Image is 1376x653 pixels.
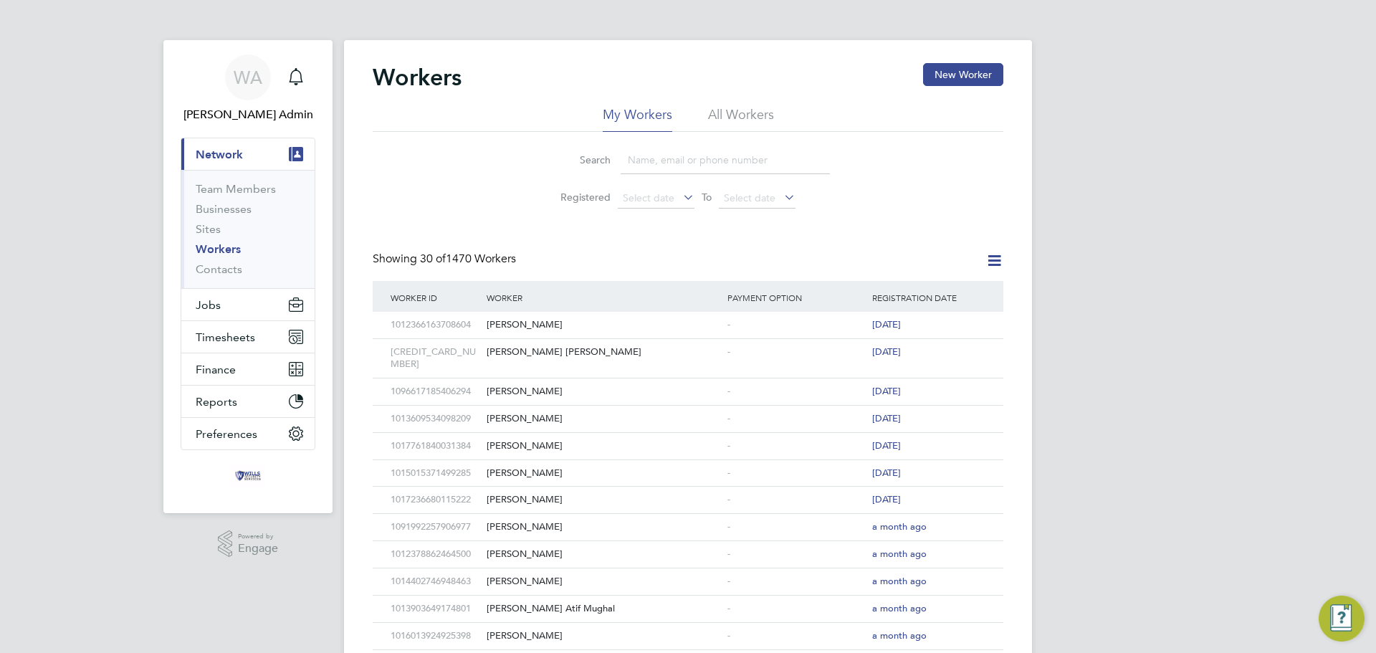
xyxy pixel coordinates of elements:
[483,281,724,314] div: Worker
[724,433,869,459] div: -
[387,623,483,649] div: 1016013924925398
[483,487,724,513] div: [PERSON_NAME]
[483,568,724,595] div: [PERSON_NAME]
[387,281,483,314] div: Worker ID
[483,406,724,432] div: [PERSON_NAME]
[387,514,483,540] div: 1091992257906977
[196,148,243,161] span: Network
[387,595,989,607] a: 1013903649174801[PERSON_NAME] Atif Mughal-a month ago
[483,433,724,459] div: [PERSON_NAME]
[872,520,927,533] span: a month ago
[387,311,989,323] a: 1012366163708604[PERSON_NAME]-[DATE]
[387,405,989,417] a: 1013609534098209[PERSON_NAME]-[DATE]
[181,464,315,487] a: Go to home page
[724,487,869,513] div: -
[483,623,724,649] div: [PERSON_NAME]
[196,298,221,312] span: Jobs
[387,460,483,487] div: 1015015371499285
[181,321,315,353] button: Timesheets
[196,330,255,344] span: Timesheets
[923,63,1003,86] button: New Worker
[724,406,869,432] div: -
[387,540,989,553] a: 1012378862464500[PERSON_NAME]-a month ago
[387,568,483,595] div: 1014402746948463
[483,514,724,540] div: [PERSON_NAME]
[724,312,869,338] div: -
[181,54,315,123] a: WA[PERSON_NAME] Admin
[234,68,262,87] span: WA
[483,339,724,366] div: [PERSON_NAME] [PERSON_NAME]
[181,289,315,320] button: Jobs
[196,363,236,376] span: Finance
[238,530,278,543] span: Powered by
[181,170,315,288] div: Network
[621,146,830,174] input: Name, email or phone number
[420,252,516,266] span: 1470 Workers
[387,338,989,351] a: [CREDIT_CARD_NUMBER][PERSON_NAME] [PERSON_NAME]-[DATE]
[181,386,315,417] button: Reports
[872,439,901,452] span: [DATE]
[181,418,315,449] button: Preferences
[724,514,869,540] div: -
[387,568,989,580] a: 1014402746948463[PERSON_NAME]-a month ago
[196,182,276,196] a: Team Members
[387,487,483,513] div: 1017236680115222
[373,63,462,92] h2: Workers
[483,596,724,622] div: [PERSON_NAME] Atif Mughal
[238,543,278,555] span: Engage
[872,548,927,560] span: a month ago
[387,339,483,378] div: [CREDIT_CARD_NUMBER]
[218,530,279,558] a: Powered byEngage
[724,191,775,204] span: Select date
[872,629,927,642] span: a month ago
[387,433,483,459] div: 1017761840031384
[724,460,869,487] div: -
[387,432,989,444] a: 1017761840031384[PERSON_NAME]-[DATE]
[196,242,241,256] a: Workers
[387,406,483,432] div: 1013609534098209
[872,575,927,587] span: a month ago
[603,106,672,132] li: My Workers
[872,412,901,424] span: [DATE]
[387,486,989,498] a: 1017236680115222[PERSON_NAME]-[DATE]
[181,106,315,123] span: Wills Admin
[623,191,674,204] span: Select date
[483,312,724,338] div: [PERSON_NAME]
[196,202,252,216] a: Businesses
[724,623,869,649] div: -
[724,378,869,405] div: -
[1319,596,1365,642] button: Engage Resource Center
[163,40,333,513] nav: Main navigation
[387,622,989,634] a: 1016013924925398[PERSON_NAME]-a month ago
[387,541,483,568] div: 1012378862464500
[181,138,315,170] button: Network
[724,541,869,568] div: -
[869,281,989,314] div: Registration Date
[231,464,265,487] img: wills-security-logo-retina.png
[697,188,716,206] span: To
[196,222,221,236] a: Sites
[196,262,242,276] a: Contacts
[546,191,611,204] label: Registered
[724,281,869,314] div: Payment Option
[546,153,611,166] label: Search
[373,252,519,267] div: Showing
[872,493,901,505] span: [DATE]
[387,378,989,390] a: 1096617185406294[PERSON_NAME]-[DATE]
[872,318,901,330] span: [DATE]
[387,312,483,338] div: 1012366163708604
[181,353,315,385] button: Finance
[483,378,724,405] div: [PERSON_NAME]
[724,568,869,595] div: -
[724,339,869,366] div: -
[387,513,989,525] a: 1091992257906977[PERSON_NAME]-a month ago
[387,378,483,405] div: 1096617185406294
[483,541,724,568] div: [PERSON_NAME]
[387,459,989,472] a: 1015015371499285[PERSON_NAME]-[DATE]
[196,395,237,409] span: Reports
[872,385,901,397] span: [DATE]
[872,602,927,614] span: a month ago
[724,596,869,622] div: -
[872,467,901,479] span: [DATE]
[708,106,774,132] li: All Workers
